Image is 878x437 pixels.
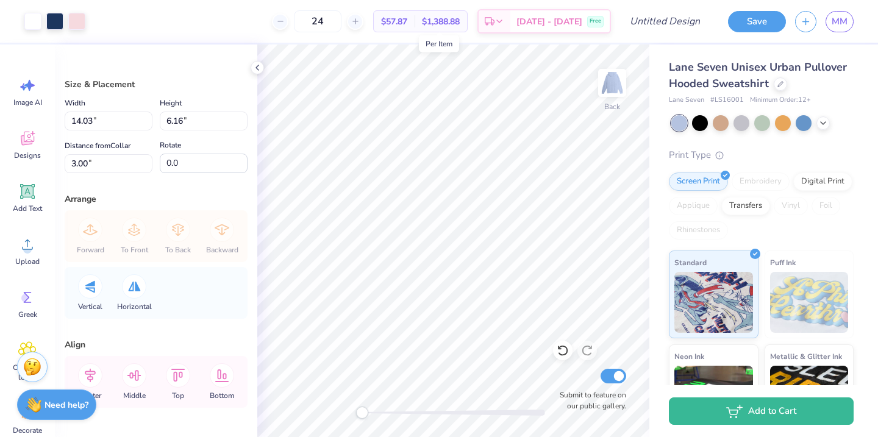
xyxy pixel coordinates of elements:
[674,366,753,427] img: Neon Ink
[750,95,811,105] span: Minimum Order: 12 +
[770,272,849,333] img: Puff Ink
[793,172,852,191] div: Digital Print
[14,151,41,160] span: Designs
[422,15,460,28] span: $1,388.88
[516,15,582,28] span: [DATE] - [DATE]
[669,148,854,162] div: Print Type
[669,197,718,215] div: Applique
[710,95,744,105] span: # LS16001
[356,407,368,419] div: Accessibility label
[669,397,854,425] button: Add to Cart
[812,197,840,215] div: Foil
[620,9,710,34] input: Untitled Design
[117,302,152,311] span: Horizontal
[770,350,842,363] span: Metallic & Glitter Ink
[553,389,626,411] label: Submit to feature on our public gallery.
[65,138,130,153] label: Distance from Collar
[770,366,849,427] img: Metallic & Glitter Ink
[774,197,808,215] div: Vinyl
[419,35,459,52] div: Per Item
[18,310,37,319] span: Greek
[826,11,854,32] a: MM
[600,71,624,95] img: Back
[294,10,341,32] input: – –
[13,98,42,107] span: Image AI
[78,302,102,311] span: Vertical
[669,95,704,105] span: Lane Seven
[160,96,182,110] label: Height
[732,172,790,191] div: Embroidery
[45,399,88,411] strong: Need help?
[674,272,753,333] img: Standard
[65,338,248,351] div: Align
[669,60,847,91] span: Lane Seven Unisex Urban Pullover Hooded Sweatshirt
[172,391,184,400] span: Top
[832,15,848,29] span: MM
[80,391,101,400] span: Center
[721,197,770,215] div: Transfers
[674,350,704,363] span: Neon Ink
[7,363,48,382] span: Clipart & logos
[13,425,42,435] span: Decorate
[123,391,146,400] span: Middle
[160,138,181,152] label: Rotate
[669,221,728,240] div: Rhinestones
[604,101,620,112] div: Back
[13,204,42,213] span: Add Text
[210,391,234,400] span: Bottom
[590,17,601,26] span: Free
[15,257,40,266] span: Upload
[674,256,707,269] span: Standard
[65,193,248,205] div: Arrange
[669,172,728,191] div: Screen Print
[770,256,796,269] span: Puff Ink
[65,96,85,110] label: Width
[728,11,786,32] button: Save
[65,78,248,91] div: Size & Placement
[381,15,407,28] span: $57.87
